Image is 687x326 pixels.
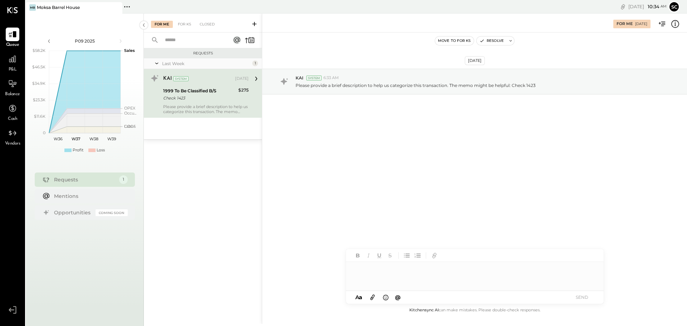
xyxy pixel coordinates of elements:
span: Cash [8,116,17,122]
text: OPEX [124,106,136,111]
button: Unordered List [402,251,411,260]
span: @ [395,294,401,301]
div: Last Week [162,60,250,67]
div: [DATE] [235,76,249,82]
text: $46.5K [32,64,45,69]
a: Queue [0,28,25,48]
button: Add URL [430,251,439,260]
button: @ [393,293,403,302]
span: Queue [6,42,19,48]
div: For Me [617,21,633,27]
div: $275 [238,87,249,94]
div: System [306,76,322,81]
div: copy link [619,3,627,10]
text: Labor [124,124,135,129]
div: P09 2025 [54,38,115,44]
button: Resolve [477,37,507,45]
text: $58.2K [33,48,45,53]
span: a [359,294,362,301]
button: Move to for ks [435,37,474,45]
div: Mentions [54,193,124,200]
div: Loss [97,147,105,153]
div: System [173,76,189,81]
button: Bold [353,251,362,260]
div: [DATE] [635,21,647,26]
text: W36 [53,136,62,141]
div: Requests [147,51,258,56]
span: Vendors [5,141,20,147]
div: KAI [163,75,172,82]
div: Profit [73,147,83,153]
text: Sales [124,48,135,53]
a: Cash [0,102,25,122]
div: Please provide a brief description to help us categorize this transaction. The memo might be help... [163,104,249,114]
div: For Me [151,21,173,28]
div: Moksa Barrel House [37,4,80,10]
div: Coming Soon [96,209,128,216]
div: [DATE] [465,56,485,65]
text: W37 [71,136,80,141]
div: For KS [174,21,195,28]
text: W39 [107,136,116,141]
a: Balance [0,77,25,98]
span: KAI [296,75,303,81]
span: Balance [5,91,20,98]
button: Italic [364,251,373,260]
a: P&L [0,52,25,73]
p: Please provide a brief description to help us categorize this transaction. The memo might be help... [296,82,536,88]
div: 1999 To Be Classified B/S [163,87,236,94]
div: 1 [119,175,128,184]
div: [DATE] [628,3,667,10]
div: Closed [196,21,218,28]
button: sc [668,1,680,13]
text: $23.3K [33,97,45,102]
div: Requests [54,176,116,183]
text: $11.6K [34,114,45,119]
span: P&L [9,67,17,73]
text: $34.9K [32,81,45,86]
div: 1 [252,60,258,66]
button: SEND [568,292,596,302]
button: Underline [375,251,384,260]
div: Opportunities [54,209,92,216]
button: Strikethrough [385,251,395,260]
div: MB [29,4,36,11]
text: W38 [89,136,98,141]
text: 0 [43,130,45,135]
span: 6:33 AM [323,75,339,81]
text: Occu... [124,111,136,116]
button: Ordered List [413,251,422,260]
a: Vendors [0,126,25,147]
div: Check 1423 [163,94,236,102]
button: Aa [353,293,365,301]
